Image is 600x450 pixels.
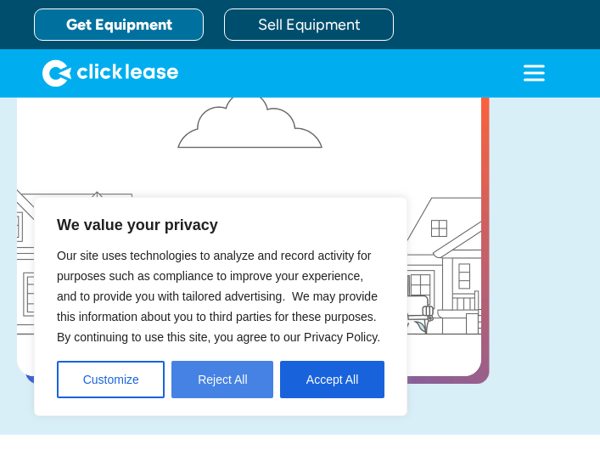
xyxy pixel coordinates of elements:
[34,59,178,87] a: home
[224,8,394,41] a: Sell Equipment
[57,361,165,398] button: Customize
[17,77,533,376] a: open lightbox
[42,59,178,87] img: Clicklease logo
[280,361,384,398] button: Accept All
[57,249,380,344] span: Our site uses technologies to analyze and record activity for purposes such as compliance to impr...
[57,215,384,235] p: We value your privacy
[502,49,566,97] div: menu
[34,197,407,416] div: We value your privacy
[34,8,204,41] a: Get Equipment
[171,361,273,398] button: Reject All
